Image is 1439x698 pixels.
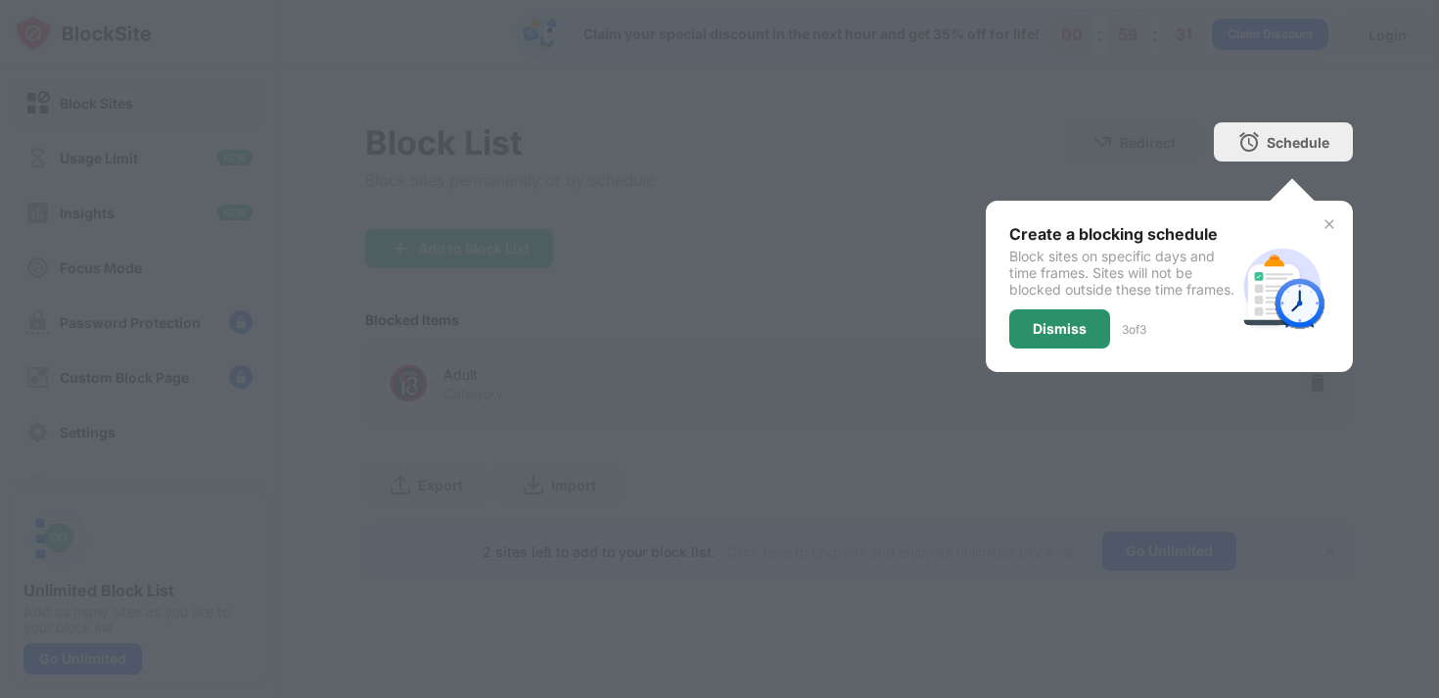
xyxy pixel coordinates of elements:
[1009,248,1235,298] div: Block sites on specific days and time frames. Sites will not be blocked outside these time frames.
[1267,134,1329,151] div: Schedule
[1009,224,1235,244] div: Create a blocking schedule
[1235,240,1329,334] img: schedule.svg
[1122,322,1146,337] div: 3 of 3
[1322,216,1337,232] img: x-button.svg
[1033,321,1087,337] div: Dismiss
